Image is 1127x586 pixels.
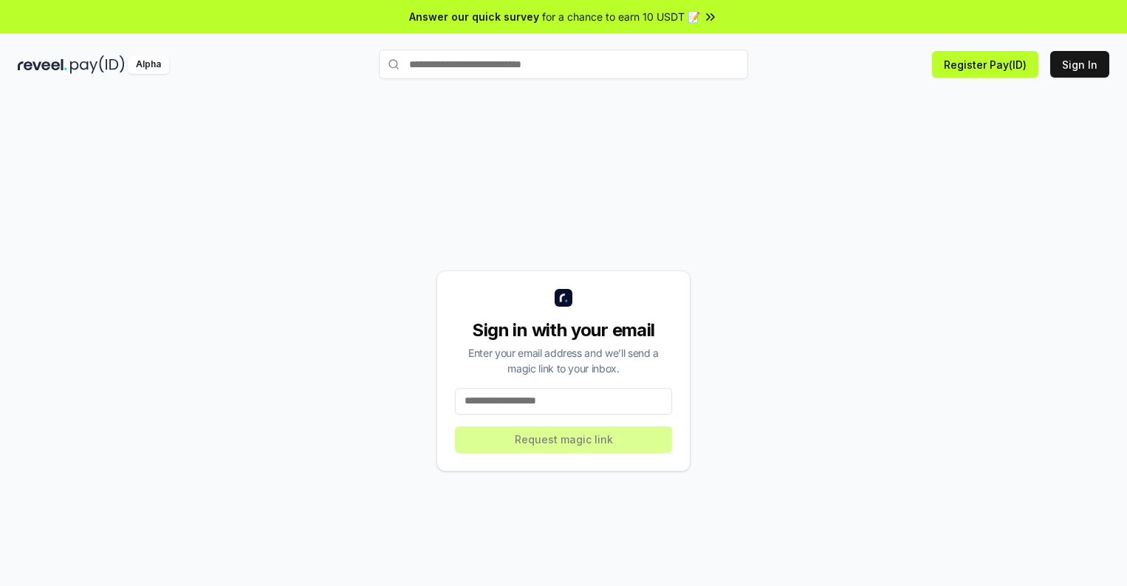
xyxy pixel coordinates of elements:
button: Sign In [1050,51,1109,78]
div: Alpha [128,55,169,74]
div: Sign in with your email [455,318,672,342]
img: pay_id [70,55,125,74]
span: Answer our quick survey [409,9,539,24]
img: reveel_dark [18,55,67,74]
button: Register Pay(ID) [932,51,1038,78]
span: for a chance to earn 10 USDT 📝 [542,9,700,24]
img: logo_small [555,289,572,307]
div: Enter your email address and we’ll send a magic link to your inbox. [455,345,672,376]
